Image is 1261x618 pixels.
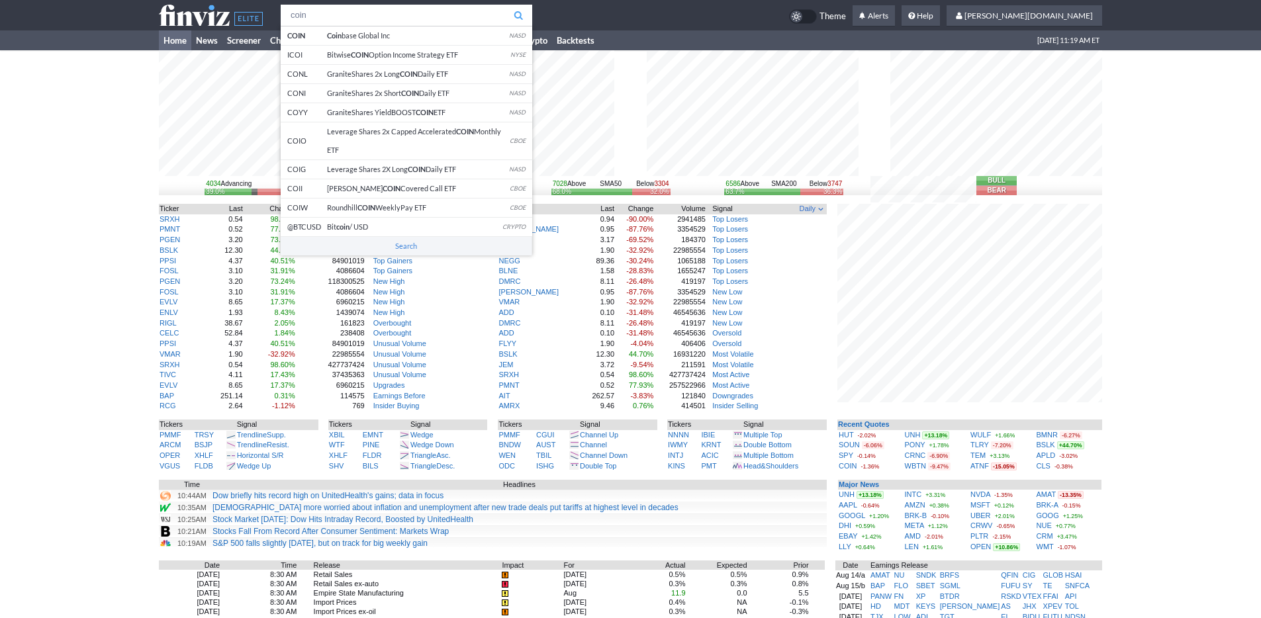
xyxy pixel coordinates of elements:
[712,339,741,347] a: Oversold
[498,204,583,214] th: Ticker
[160,361,180,369] a: SRXH
[725,189,744,195] div: 63.7%
[160,298,177,306] a: EVLV
[839,431,853,439] a: HUT
[712,288,742,296] a: New Low
[819,9,846,24] span: Theme
[970,543,991,551] a: OPEN
[160,329,179,337] a: CELC
[160,350,181,358] a: VMAR
[237,431,286,439] a: TrendlineSupp.
[553,180,567,187] span: 7028
[206,180,220,187] span: 4034
[536,462,554,470] a: ISHG
[916,571,937,579] a: SNDK
[712,402,758,410] a: Insider Selling
[970,532,988,540] a: PLTR
[701,462,716,470] a: PMT
[160,246,178,254] a: BSLK
[363,462,379,470] a: BILS
[964,11,1093,21] span: [PERSON_NAME][DOMAIN_NAME]
[401,89,419,97] b: COIN
[327,199,502,218] td: Roundhill WeeklyPay ETF
[502,26,532,46] td: NASD
[916,602,935,610] a: KEYS
[654,204,706,214] th: Volume
[839,490,855,498] a: UNH
[281,84,327,103] td: CONI
[970,451,986,459] a: TEM
[839,441,860,449] a: SOUN
[1037,441,1055,449] a: BSLK
[701,441,721,449] a: KRNT
[1043,602,1062,610] a: XPEV
[725,180,740,187] span: 6586
[870,582,885,590] a: BAP
[195,431,214,439] a: TRSY
[1037,30,1099,50] span: [DATE] 11:19 AM ET
[159,30,191,50] a: Home
[1001,582,1020,590] a: FUFU
[798,204,826,214] button: Signals interval
[580,441,607,449] a: Channel
[499,339,517,347] a: FLYY
[265,30,301,50] a: Charts
[976,186,1017,195] button: Bear
[1043,571,1064,579] a: GLOB
[281,5,532,26] input: Search ticker, company or profile
[160,441,181,449] a: ARCM
[327,84,502,103] td: GraniteShares 2x Short Daily ETF
[1037,451,1056,459] a: APLD
[536,451,551,459] a: TBIL
[536,441,555,449] a: AUST
[712,236,748,243] a: Top Losers
[499,288,559,296] a: [PERSON_NAME]
[373,350,426,358] a: Unusual Volume
[212,527,449,536] a: Stocks Fall From Record After Consumer Sentiment: Markets Wrap
[836,571,865,579] a: Aug 14/a
[400,69,418,78] b: COIN
[905,543,919,551] a: LEN
[237,451,284,459] a: Horizontal S/R
[200,204,244,214] th: Last
[237,441,267,449] span: Trendline
[668,431,689,439] a: NNNN
[1001,592,1021,600] a: RSKD
[281,46,327,65] td: ICOI
[1037,543,1054,551] a: WMT
[905,532,921,540] a: AMD
[160,451,180,459] a: OPER
[580,451,628,459] a: Channel Down
[1043,582,1052,590] a: TE
[160,431,181,439] a: PMMF
[159,204,200,214] th: Ticker
[970,501,990,509] a: MSFT
[160,288,179,296] a: FOSL
[1037,490,1056,498] a: AMAT
[498,441,521,449] a: BNDW
[800,204,816,214] span: Daily
[363,441,380,449] a: PINE
[363,451,382,459] a: FLDR
[712,298,742,306] a: New Low
[654,214,706,225] td: 2941485
[160,277,180,285] a: PGEN
[200,214,244,225] td: 0.54
[160,236,180,243] a: PGEN
[838,420,890,428] b: Recent Quotes
[160,381,177,389] a: EVLV
[743,431,782,439] a: Multiple Top
[905,501,925,509] a: AMZN
[552,30,599,50] a: Backtests
[712,381,749,389] a: Most Active
[373,308,405,316] a: New High
[894,602,910,610] a: MDT
[1065,592,1077,600] a: API
[499,298,520,306] a: VMAR
[839,480,879,488] b: Major News
[502,179,532,199] td: CBOE
[456,127,474,136] b: COIN
[870,592,892,600] a: PANW
[516,30,552,50] a: Crypto
[436,451,450,459] span: Asc.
